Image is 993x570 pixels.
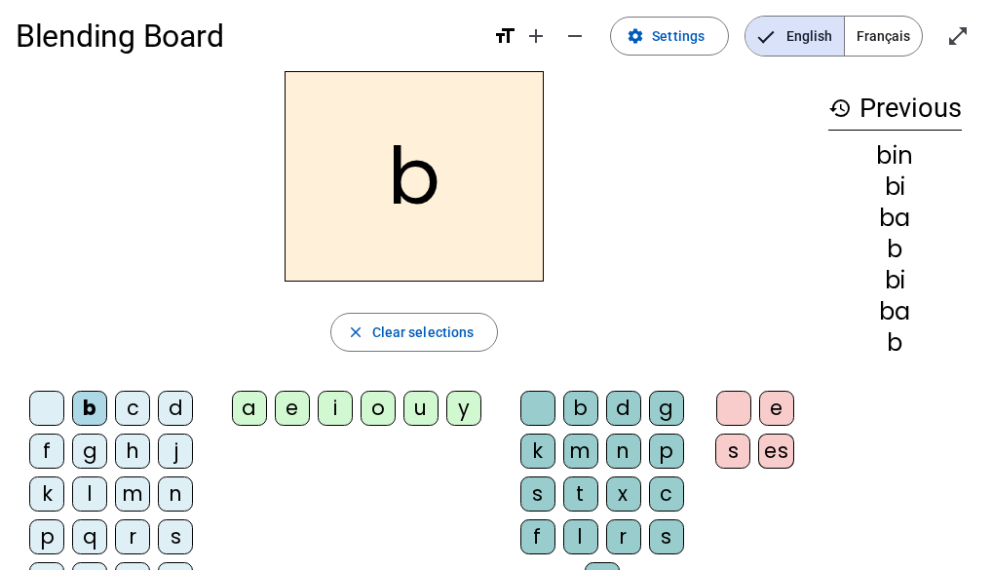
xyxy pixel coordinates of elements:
mat-icon: remove [563,24,587,48]
span: Français [845,17,922,56]
mat-icon: add [524,24,548,48]
div: d [158,391,193,426]
div: bi [828,175,962,199]
button: Clear selections [330,313,499,352]
div: r [606,519,641,554]
div: e [759,391,794,426]
div: n [606,434,641,469]
div: g [72,434,107,469]
div: p [649,434,684,469]
mat-icon: close [347,323,364,341]
div: s [715,434,750,469]
div: d [606,391,641,426]
button: Decrease font size [555,17,594,56]
div: i [318,391,353,426]
span: Clear selections [372,321,475,344]
div: ba [828,300,962,323]
button: Enter full screen [938,17,977,56]
h3: Previous [828,87,962,131]
div: g [649,391,684,426]
div: es [758,434,794,469]
div: j [158,434,193,469]
div: b [563,391,598,426]
div: e [275,391,310,426]
div: s [649,519,684,554]
mat-icon: format_size [493,24,516,48]
div: p [29,519,64,554]
div: c [649,476,684,512]
div: bi [828,269,962,292]
button: Increase font size [516,17,555,56]
span: English [745,17,844,56]
div: c [115,391,150,426]
div: h [115,434,150,469]
mat-icon: open_in_full [946,24,970,48]
div: f [520,519,555,554]
div: l [72,476,107,512]
div: k [29,476,64,512]
div: m [115,476,150,512]
div: l [563,519,598,554]
div: a [232,391,267,426]
span: Settings [652,24,705,48]
mat-button-toggle-group: Language selection [745,16,923,57]
div: r [115,519,150,554]
div: x [606,476,641,512]
h2: b [285,71,544,282]
div: y [446,391,481,426]
div: o [361,391,396,426]
div: b [72,391,107,426]
mat-icon: history [828,96,852,120]
div: m [563,434,598,469]
div: b [828,238,962,261]
div: s [158,519,193,554]
div: b [828,331,962,355]
div: n [158,476,193,512]
div: bin [828,144,962,168]
div: u [403,391,439,426]
h1: Blending Board [16,5,477,67]
div: k [520,434,555,469]
div: s [520,476,555,512]
div: ba [828,207,962,230]
button: Settings [610,17,729,56]
div: t [563,476,598,512]
div: q [72,519,107,554]
mat-icon: settings [627,27,644,45]
div: f [29,434,64,469]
